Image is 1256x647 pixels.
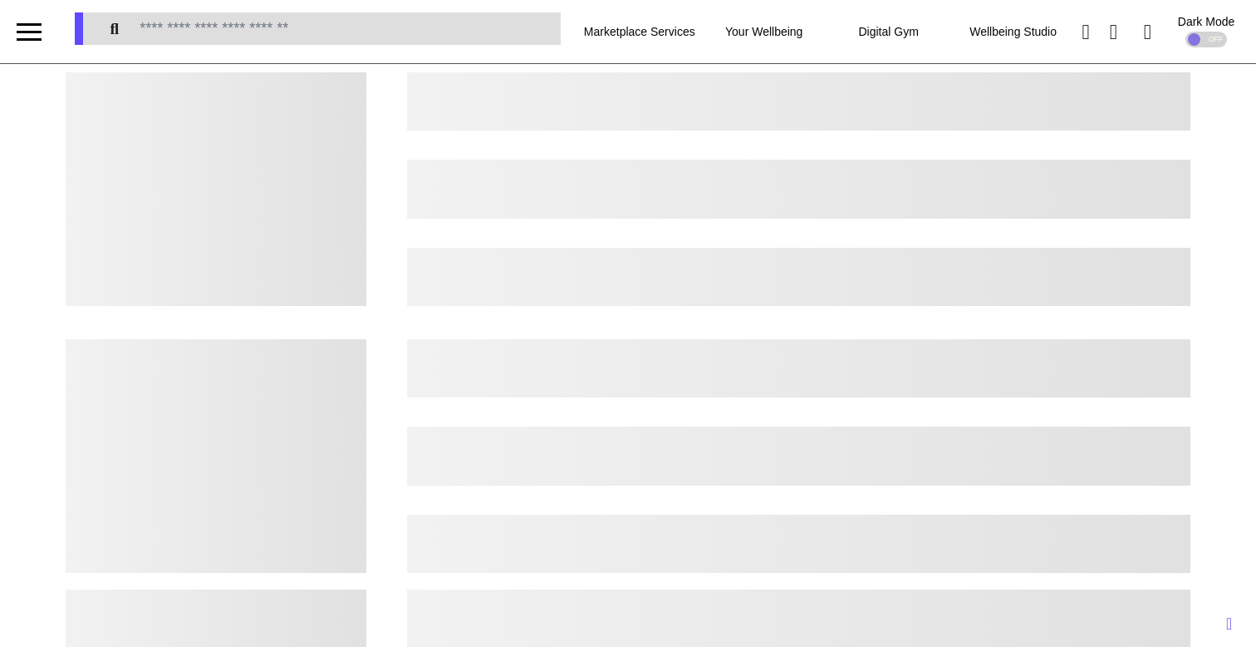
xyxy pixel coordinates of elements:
[951,8,1076,55] div: Wellbeing Studio
[1185,32,1227,47] div: OFF
[577,8,702,55] div: Marketplace Services
[1178,16,1234,27] div: Dark Mode
[702,8,827,55] div: Your Wellbeing
[827,8,951,55] div: Digital Gym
